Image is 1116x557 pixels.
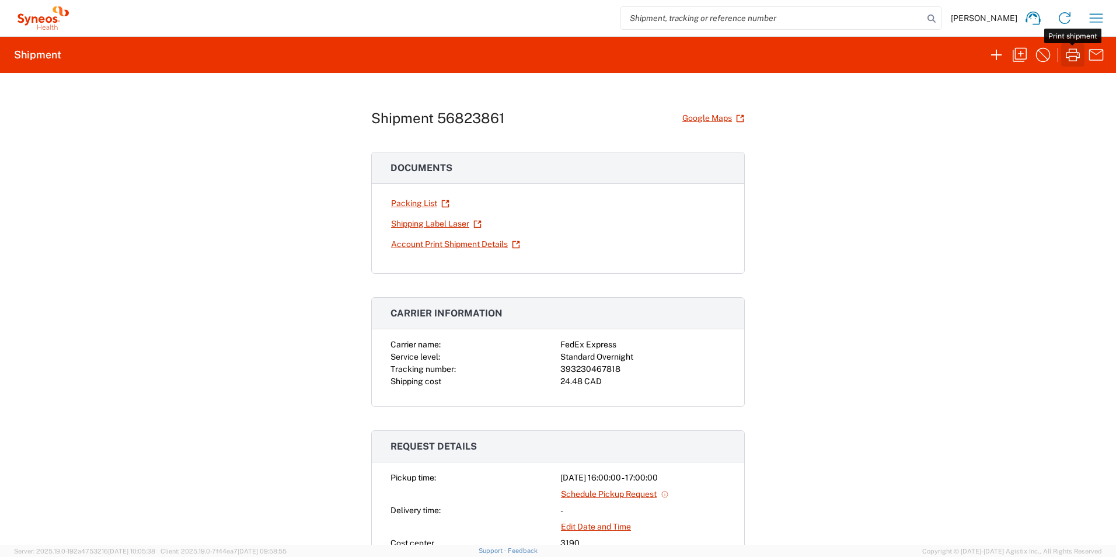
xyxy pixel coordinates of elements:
[560,351,726,363] div: Standard Overnight
[390,340,441,349] span: Carrier name:
[238,548,287,555] span: [DATE] 09:58:55
[371,110,505,127] h1: Shipment 56823861
[560,363,726,375] div: 393230467818
[390,377,441,386] span: Shipping cost
[479,547,508,554] a: Support
[560,504,726,517] div: -
[390,162,452,173] span: Documents
[108,548,155,555] span: [DATE] 10:05:38
[390,352,440,361] span: Service level:
[390,234,521,255] a: Account Print Shipment Details
[390,538,434,548] span: Cost center
[390,441,477,452] span: Request details
[390,308,503,319] span: Carrier information
[560,517,632,537] a: Edit Date and Time
[922,546,1102,556] span: Copyright © [DATE]-[DATE] Agistix Inc., All Rights Reserved
[560,484,669,504] a: Schedule Pickup Request
[560,472,726,484] div: [DATE] 16:00:00 - 17:00:00
[390,473,436,482] span: Pickup time:
[560,339,726,351] div: FedEx Express
[14,548,155,555] span: Server: 2025.19.0-192a4753216
[390,214,482,234] a: Shipping Label Laser
[621,7,923,29] input: Shipment, tracking or reference number
[390,193,450,214] a: Packing List
[560,537,726,549] div: 3190
[508,547,538,554] a: Feedback
[390,364,456,374] span: Tracking number:
[390,506,441,515] span: Delivery time:
[14,48,61,62] h2: Shipment
[560,375,726,388] div: 24.48 CAD
[161,548,287,555] span: Client: 2025.19.0-7f44ea7
[951,13,1017,23] span: [PERSON_NAME]
[682,108,745,128] a: Google Maps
